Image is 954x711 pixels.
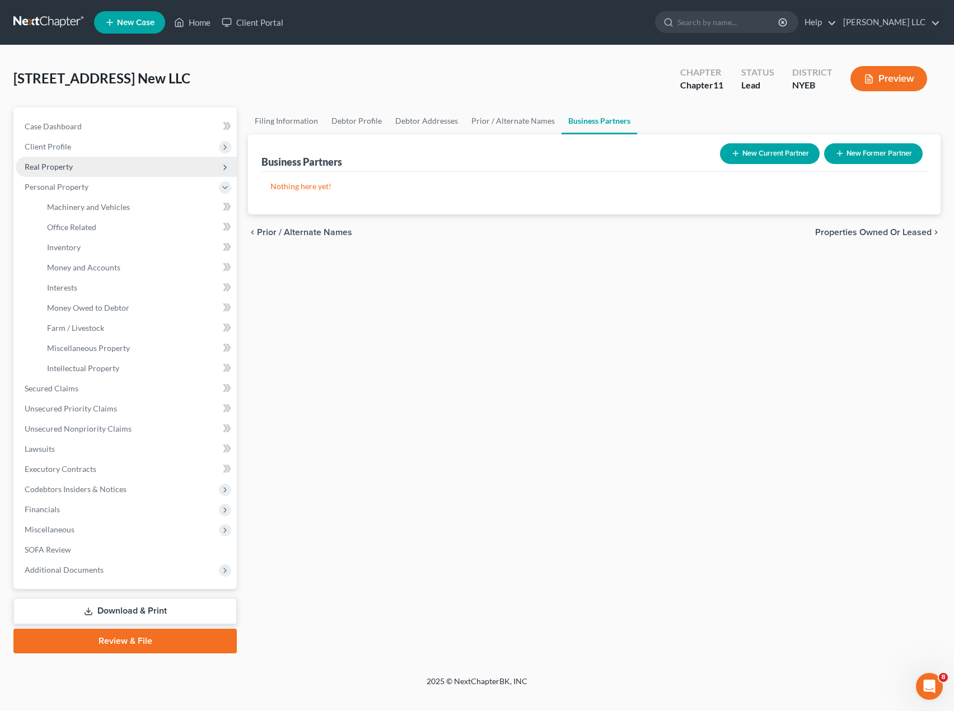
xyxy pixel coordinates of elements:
[47,263,120,272] span: Money and Accounts
[25,484,127,494] span: Codebtors Insiders & Notices
[16,419,237,439] a: Unsecured Nonpriority Claims
[13,598,237,624] a: Download & Print
[916,673,943,700] iframe: Intercom live chat
[38,278,237,298] a: Interests
[25,565,104,574] span: Additional Documents
[25,142,71,151] span: Client Profile
[16,439,237,459] a: Lawsuits
[939,673,948,682] span: 8
[838,12,940,32] a: [PERSON_NAME] LLC
[270,181,918,192] p: Nothing here yet!
[680,79,723,92] div: Chapter
[25,444,55,453] span: Lawsuits
[25,182,88,191] span: Personal Property
[389,107,465,134] a: Debtor Addresses
[47,283,77,292] span: Interests
[248,228,352,237] button: chevron_left Prior / Alternate Names
[38,217,237,237] a: Office Related
[158,676,796,696] div: 2025 © NextChapterBK, INC
[677,12,780,32] input: Search by name...
[741,79,774,92] div: Lead
[47,202,130,212] span: Machinery and Vehicles
[741,66,774,79] div: Status
[325,107,389,134] a: Debtor Profile
[792,66,833,79] div: District
[850,66,927,91] button: Preview
[25,545,71,554] span: SOFA Review
[25,464,96,474] span: Executory Contracts
[38,298,237,318] a: Money Owed to Debtor
[38,258,237,278] a: Money and Accounts
[25,504,60,514] span: Financials
[47,363,119,373] span: Intellectual Property
[792,79,833,92] div: NYEB
[257,228,352,237] span: Prior / Alternate Names
[47,222,96,232] span: Office Related
[16,378,237,399] a: Secured Claims
[16,116,237,137] a: Case Dashboard
[38,197,237,217] a: Machinery and Vehicles
[932,228,941,237] i: chevron_right
[38,237,237,258] a: Inventory
[815,228,941,237] button: Properties Owned or Leased chevron_right
[465,107,562,134] a: Prior / Alternate Names
[680,66,723,79] div: Chapter
[720,143,820,164] button: New Current Partner
[25,525,74,534] span: Miscellaneous
[47,323,104,333] span: Farm / Livestock
[562,107,637,134] a: Business Partners
[38,358,237,378] a: Intellectual Property
[47,343,130,353] span: Miscellaneous Property
[47,303,129,312] span: Money Owed to Debtor
[38,318,237,338] a: Farm / Livestock
[25,404,117,413] span: Unsecured Priority Claims
[248,107,325,134] a: Filing Information
[16,399,237,419] a: Unsecured Priority Claims
[16,540,237,560] a: SOFA Review
[38,338,237,358] a: Miscellaneous Property
[117,18,155,27] span: New Case
[47,242,81,252] span: Inventory
[13,70,190,86] span: [STREET_ADDRESS] New LLC
[25,121,82,131] span: Case Dashboard
[16,459,237,479] a: Executory Contracts
[216,12,289,32] a: Client Portal
[25,424,132,433] span: Unsecured Nonpriority Claims
[13,629,237,653] a: Review & File
[261,155,342,169] div: Business Partners
[25,383,78,393] span: Secured Claims
[815,228,932,237] span: Properties Owned or Leased
[25,162,73,171] span: Real Property
[713,79,723,90] span: 11
[824,143,923,164] button: New Former Partner
[799,12,836,32] a: Help
[248,228,257,237] i: chevron_left
[169,12,216,32] a: Home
